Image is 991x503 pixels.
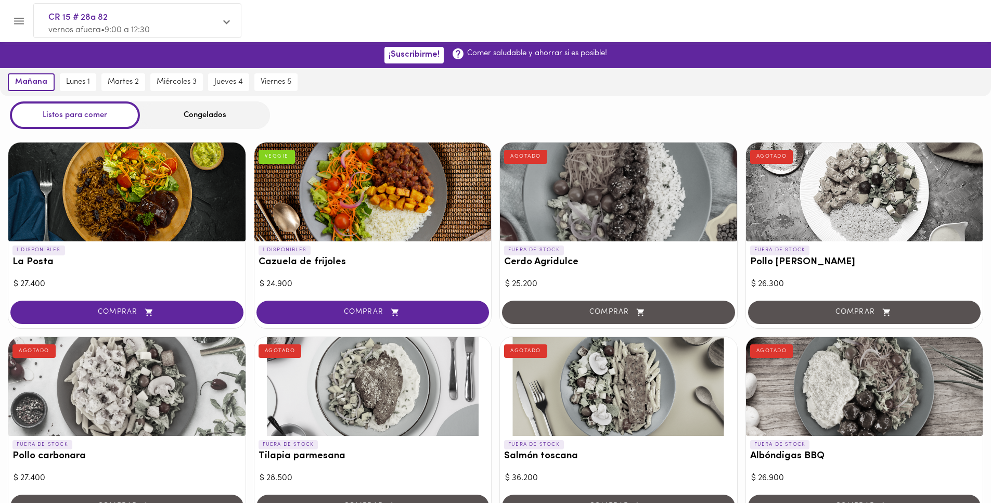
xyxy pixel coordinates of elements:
div: Cerdo Agridulce [500,143,737,241]
h3: Pollo [PERSON_NAME] [750,257,979,268]
button: ¡Suscribirme! [384,47,444,63]
span: mañana [15,78,47,87]
div: Tilapia parmesana [254,337,492,436]
button: Menu [6,8,32,34]
p: FUERA DE STOCK [750,440,810,449]
h3: Albóndigas BBQ [750,451,979,462]
div: $ 24.900 [260,278,486,290]
p: FUERA DE STOCK [12,440,72,449]
span: jueves 4 [214,78,243,87]
button: jueves 4 [208,73,249,91]
p: FUERA DE STOCK [504,246,564,255]
div: AGOTADO [504,344,547,358]
div: $ 27.400 [14,278,240,290]
h3: La Posta [12,257,241,268]
p: FUERA DE STOCK [504,440,564,449]
h3: Tilapia parmesana [259,451,487,462]
button: COMPRAR [256,301,490,324]
div: $ 28.500 [260,472,486,484]
div: Cazuela de frijoles [254,143,492,241]
div: AGOTADO [259,344,302,358]
h3: Cazuela de frijoles [259,257,487,268]
div: La Posta [8,143,246,241]
h3: Salmón toscana [504,451,733,462]
button: lunes 1 [60,73,96,91]
button: miércoles 3 [150,73,203,91]
div: $ 26.300 [751,278,978,290]
span: CR 15 # 28a 82 [48,11,216,24]
div: $ 25.200 [505,278,732,290]
span: COMPRAR [23,308,230,317]
div: AGOTADO [504,150,547,163]
p: 1 DISPONIBLES [259,246,311,255]
div: VEGGIE [259,150,295,163]
div: AGOTADO [750,344,793,358]
span: COMPRAR [269,308,477,317]
p: FUERA DE STOCK [259,440,318,449]
p: Comer saludable y ahorrar si es posible! [467,48,607,59]
div: AGOTADO [12,344,56,358]
div: $ 36.200 [505,472,732,484]
button: COMPRAR [10,301,243,324]
div: Listos para comer [10,101,140,129]
span: lunes 1 [66,78,90,87]
p: 1 DISPONIBLES [12,246,65,255]
h3: Pollo carbonara [12,451,241,462]
span: martes 2 [108,78,139,87]
span: ¡Suscribirme! [389,50,440,60]
span: miércoles 3 [157,78,197,87]
iframe: Messagebird Livechat Widget [931,443,981,493]
div: Albóndigas BBQ [746,337,983,436]
div: $ 27.400 [14,472,240,484]
div: Congelados [140,101,270,129]
div: Pollo Tikka Massala [746,143,983,241]
button: viernes 5 [254,73,298,91]
p: FUERA DE STOCK [750,246,810,255]
button: martes 2 [101,73,145,91]
h3: Cerdo Agridulce [504,257,733,268]
div: Pollo carbonara [8,337,246,436]
span: viernes 5 [261,78,291,87]
div: $ 26.900 [751,472,978,484]
div: AGOTADO [750,150,793,163]
span: vernos afuera • 9:00 a 12:30 [48,26,150,34]
button: mañana [8,73,55,91]
div: Salmón toscana [500,337,737,436]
